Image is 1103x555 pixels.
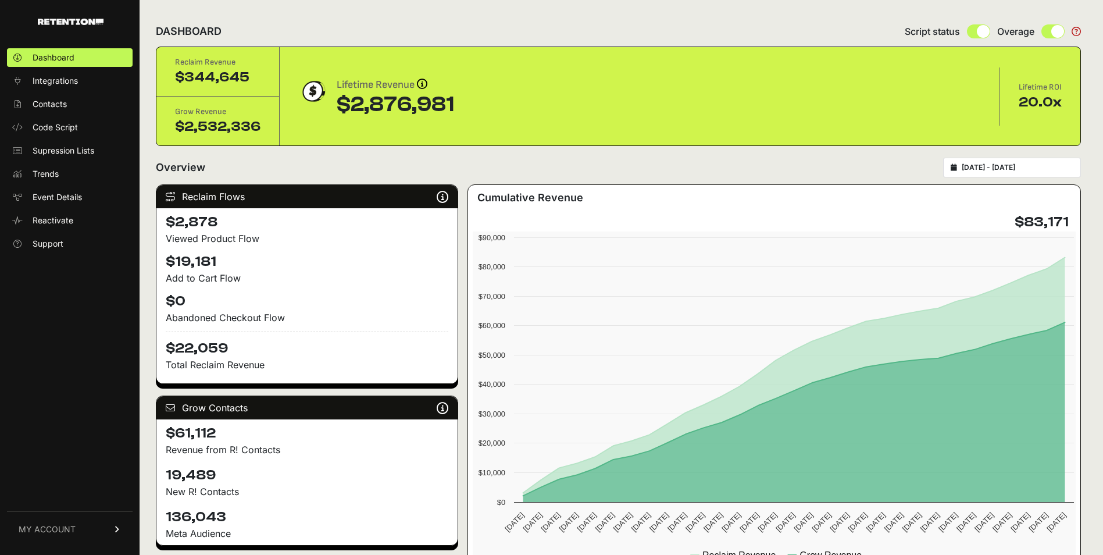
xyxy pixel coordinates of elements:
[684,511,706,533] text: [DATE]
[1019,81,1062,93] div: Lifetime ROI
[900,511,923,533] text: [DATE]
[7,188,133,207] a: Event Details
[166,485,448,499] p: New R! Contacts
[478,380,505,389] text: $40,000
[7,165,133,183] a: Trends
[864,511,887,533] text: [DATE]
[557,511,580,533] text: [DATE]
[919,511,941,533] text: [DATE]
[720,511,743,533] text: [DATE]
[1027,511,1050,533] text: [DATE]
[166,358,448,372] p: Total Reclaim Revenue
[175,56,260,68] div: Reclaim Revenue
[882,511,905,533] text: [DATE]
[298,77,327,106] img: dollar-coin-05c43ed7efb7bc0c12610022525b4bbbb207c7efeef5aecc26f025e68dcafac9.png
[166,443,448,457] p: Revenue from R! Contacts
[166,508,448,526] h4: 136,043
[166,466,448,485] h4: 19,489
[973,511,995,533] text: [DATE]
[7,118,133,137] a: Code Script
[166,271,448,285] div: Add to Cart Flow
[756,511,779,533] text: [DATE]
[478,351,505,360] text: $50,000
[156,159,205,176] h2: Overview
[7,72,133,90] a: Integrations
[478,410,505,418] text: $30,000
[478,468,505,477] text: $10,000
[937,511,959,533] text: [DATE]
[629,511,652,533] text: [DATE]
[33,145,94,156] span: Supression Lists
[337,93,454,116] div: $2,876,981
[166,213,448,232] h4: $2,878
[611,511,634,533] text: [DATE]
[478,321,505,330] text: $60,000
[1009,511,1031,533] text: [DATE]
[166,292,448,311] h4: $0
[810,511,833,533] text: [DATE]
[33,191,82,203] span: Event Details
[702,511,724,533] text: [DATE]
[478,439,505,447] text: $20,000
[478,233,505,242] text: $90,000
[175,68,260,87] div: $344,645
[33,75,78,87] span: Integrations
[575,511,598,533] text: [DATE]
[1015,213,1069,232] h4: $83,171
[521,511,544,533] text: [DATE]
[648,511,670,533] text: [DATE]
[477,190,583,206] h3: Cumulative Revenue
[497,498,505,507] text: $0
[33,238,63,250] span: Support
[1019,93,1062,112] div: 20.0x
[156,185,458,208] div: Reclaim Flows
[955,511,977,533] text: [DATE]
[166,252,448,271] h4: $19,181
[997,24,1034,38] span: Overage
[166,232,448,246] div: Viewed Product Flow
[991,511,1013,533] text: [DATE]
[175,118,260,136] div: $2,532,336
[7,95,133,113] a: Contacts
[33,52,74,63] span: Dashboard
[846,511,869,533] text: [DATE]
[337,77,454,93] div: Lifetime Revenue
[828,511,851,533] text: [DATE]
[7,141,133,160] a: Supression Lists
[7,48,133,67] a: Dashboard
[666,511,688,533] text: [DATE]
[478,262,505,271] text: $80,000
[156,23,222,40] h2: DASHBOARD
[1045,511,1068,533] text: [DATE]
[905,24,960,38] span: Script status
[503,511,526,533] text: [DATE]
[593,511,616,533] text: [DATE]
[738,511,761,533] text: [DATE]
[7,234,133,253] a: Support
[7,211,133,230] a: Reactivate
[175,106,260,118] div: Grow Revenue
[38,19,103,25] img: Retention.com
[33,215,73,226] span: Reactivate
[19,524,76,535] span: MY ACCOUNT
[166,424,448,443] h4: $61,112
[166,526,448,540] div: Meta Audience
[478,292,505,301] text: $70,000
[166,311,448,325] div: Abandoned Checkout Flow
[156,396,458,419] div: Grow Contacts
[774,511,797,533] text: [DATE]
[33,168,59,180] span: Trends
[792,511,815,533] text: [DATE]
[166,332,448,358] h4: $22,059
[539,511,562,533] text: [DATE]
[33,122,78,133] span: Code Script
[7,511,133,547] a: MY ACCOUNT
[33,98,67,110] span: Contacts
